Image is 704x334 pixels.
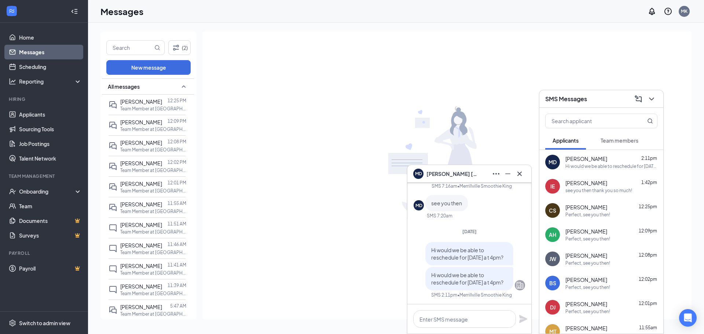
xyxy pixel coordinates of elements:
[109,285,117,294] svg: ChatInactive
[120,229,186,235] p: Team Member at [GEOGRAPHIC_DATA]
[120,290,186,297] p: Team Member at [GEOGRAPHIC_DATA]
[503,169,512,178] svg: Minimize
[120,126,186,132] p: Team Member at [GEOGRAPHIC_DATA]
[565,187,632,194] div: see you then thank you so much!
[565,163,657,169] div: Hi would we be able to reschedule for [DATE] a t 4pm?
[172,43,180,52] svg: Filter
[109,183,117,191] svg: DoubleChat
[109,100,117,109] svg: DoubleChat
[565,324,607,332] span: [PERSON_NAME]
[109,244,117,253] svg: ChatInactive
[120,311,186,317] p: Team Member at [GEOGRAPHIC_DATA]
[168,98,186,104] p: 12:25 PM
[120,119,162,125] span: [PERSON_NAME]
[546,114,632,128] input: Search applicant
[109,162,117,171] svg: DoubleChat
[545,95,587,103] h3: SMS Messages
[120,201,162,208] span: [PERSON_NAME]
[19,199,82,213] a: Team
[108,83,140,90] span: All messages
[168,221,186,227] p: 11:51 AM
[515,169,524,178] svg: Cross
[168,282,186,289] p: 11:39 AM
[565,228,607,235] span: [PERSON_NAME]
[565,212,610,218] div: Perfect, see you then!
[19,30,82,45] a: Home
[639,325,657,330] span: 11:55am
[109,203,117,212] svg: DoubleChat
[431,200,462,206] span: see you then
[565,203,607,211] span: [PERSON_NAME]
[550,304,555,311] div: DJ
[679,309,697,327] div: Open Intercom Messenger
[168,180,186,186] p: 12:01 PM
[565,300,607,308] span: [PERSON_NAME]
[120,167,186,173] p: Team Member at [GEOGRAPHIC_DATA]
[120,98,162,105] span: [PERSON_NAME]
[168,262,186,268] p: 11:41 AM
[634,95,643,103] svg: ComposeMessage
[427,213,452,219] div: SMS 7:20am
[549,207,556,214] div: CS
[168,118,186,124] p: 12:09 PM
[639,301,657,306] span: 12:01pm
[168,200,186,206] p: 11:55 AM
[565,179,607,187] span: [PERSON_NAME]
[553,137,579,144] span: Applicants
[426,170,478,178] span: [PERSON_NAME] [PERSON_NAME]
[431,247,503,261] span: Hi would we be able to reschedule for [DATE] a t 4pm?
[19,45,82,59] a: Messages
[168,241,186,247] p: 11:46 AM
[549,255,556,263] div: JW
[120,283,162,290] span: [PERSON_NAME]
[154,45,160,51] svg: MagnifyingGlass
[120,147,186,153] p: Team Member at [GEOGRAPHIC_DATA]
[565,276,607,283] span: [PERSON_NAME]
[19,59,82,74] a: Scheduling
[565,308,610,315] div: Perfect, see you then!
[502,168,514,180] button: Minimize
[565,155,607,162] span: [PERSON_NAME]
[462,229,477,234] span: [DATE]
[19,319,70,327] div: Switch to admin view
[681,8,687,14] div: MK
[565,260,610,266] div: Perfect, see you then!
[19,228,82,243] a: SurveysCrown
[120,242,162,249] span: [PERSON_NAME]
[646,93,657,105] button: ChevronDown
[109,121,117,130] svg: DoubleChat
[516,281,524,290] svg: Company
[641,180,657,185] span: 1:42pm
[120,208,186,214] p: Team Member at [GEOGRAPHIC_DATA]
[639,228,657,234] span: 12:09pm
[120,270,186,276] p: Team Member at [GEOGRAPHIC_DATA]
[120,249,186,256] p: Team Member at [GEOGRAPHIC_DATA]
[519,315,528,323] svg: Plane
[9,250,80,256] div: Payroll
[109,265,117,274] svg: ChatInactive
[549,231,556,238] div: AH
[170,303,186,309] p: 5:47 AM
[120,263,162,269] span: [PERSON_NAME]
[109,224,117,232] svg: ChatInactive
[9,78,16,85] svg: Analysis
[565,236,610,242] div: Perfect, see you then!
[415,202,422,209] div: MD
[19,107,82,122] a: Applicants
[120,180,162,187] span: [PERSON_NAME]
[19,261,82,276] a: PayrollCrown
[9,319,16,327] svg: Settings
[549,279,556,287] div: BS
[179,82,188,91] svg: SmallChevronUp
[19,136,82,151] a: Job Postings
[71,8,78,15] svg: Collapse
[648,7,656,16] svg: Notifications
[431,272,503,286] span: Hi would we be able to reschedule for [DATE] a t 4pm?
[168,139,186,145] p: 12:08 PM
[431,292,457,298] div: SMS 2:11pm
[19,122,82,136] a: Sourcing Tools
[490,168,502,180] button: Ellipses
[109,142,117,150] svg: DoubleChat
[565,252,607,259] span: [PERSON_NAME]
[100,5,143,18] h1: Messages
